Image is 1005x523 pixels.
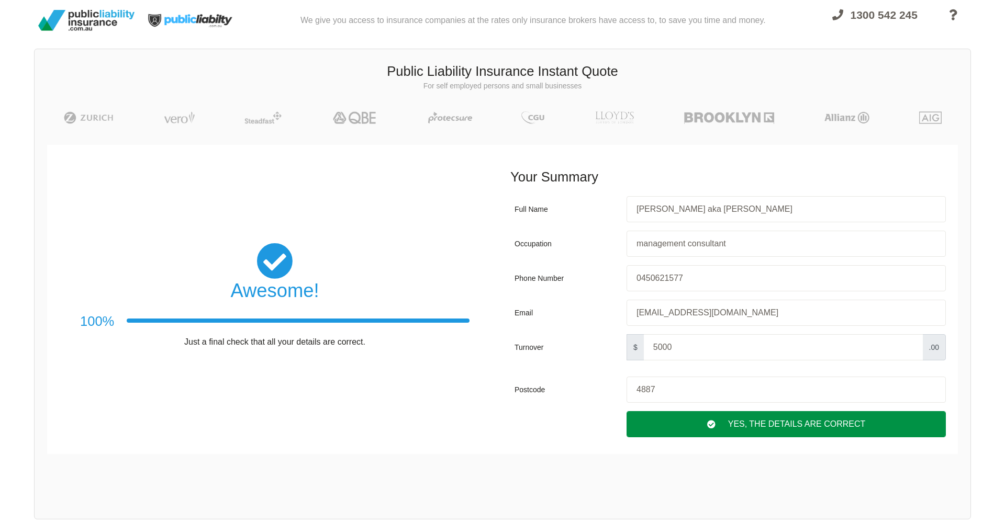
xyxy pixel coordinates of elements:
[627,231,946,257] input: Your occupation
[627,411,946,437] div: Yes, The Details are correct
[159,111,199,124] img: Vero | Public Liability Insurance
[589,111,640,124] img: LLOYD's | Public Liability Insurance
[80,312,114,331] h3: 100%
[34,6,139,35] img: Public Liability Insurance
[59,111,118,124] img: Zurich | Public Liability Insurance
[42,81,963,92] p: For self employed persons and small businesses
[510,168,950,187] h3: Your Summary
[627,377,946,403] input: Your postcode
[915,111,946,124] img: AIG | Public Liability Insurance
[327,111,383,124] img: QBE | Public Liability Insurance
[819,111,875,124] img: Allianz | Public Liability Insurance
[80,279,470,302] h2: Awesome!
[627,196,946,222] input: Your first and last names
[851,9,918,21] span: 1300 542 245
[515,300,622,326] div: Email
[680,111,778,124] img: Brooklyn | Public Liability Insurance
[644,334,923,360] input: Your turnover
[515,334,622,360] div: Turnover
[922,334,946,360] span: .00
[627,265,946,291] input: Your phone number, eg: +61xxxxxxxxxx / 0xxxxxxxxx
[515,265,622,291] div: Phone Number
[517,111,549,124] img: CGU | Public Liability Insurance
[240,111,286,124] img: Steadfast | Public Liability Insurance
[627,334,644,360] span: $
[515,231,622,257] div: Occupation
[515,196,622,222] div: Full Name
[80,336,470,348] p: Just a final check that all your details are correct.
[823,3,927,42] a: 1300 542 245
[515,377,622,403] div: Postcode
[42,62,963,81] h3: Public Liability Insurance Instant Quote
[627,300,946,326] input: Your email
[424,111,477,124] img: Protecsure | Public Liability Insurance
